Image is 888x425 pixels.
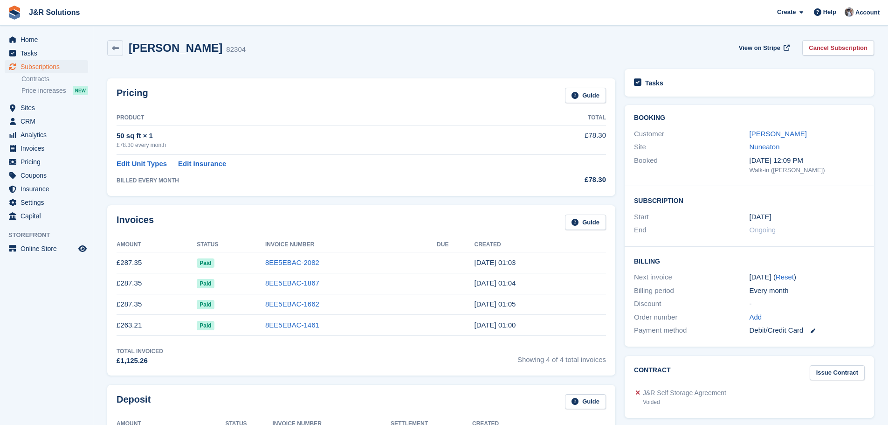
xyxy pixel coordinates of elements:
a: Add [750,312,762,323]
h2: Contract [634,365,671,381]
h2: Booking [634,114,865,122]
span: View on Stripe [739,43,780,53]
span: Online Store [21,242,76,255]
span: Settings [21,196,76,209]
img: Steve Revell [845,7,854,17]
a: Preview store [77,243,88,254]
a: menu [5,115,88,128]
td: £287.35 [117,252,197,273]
div: - [750,299,865,309]
a: Contracts [21,75,88,84]
h2: Subscription [634,195,865,205]
a: Price increases NEW [21,85,88,96]
a: 8EE5EBAC-1461 [265,321,319,329]
th: Amount [117,237,197,252]
a: Guide [565,394,606,410]
h2: Billing [634,256,865,265]
div: Order number [634,312,749,323]
a: menu [5,47,88,60]
span: Paid [197,300,214,309]
a: menu [5,209,88,223]
time: 2025-06-19 00:04:52 UTC [475,279,516,287]
th: Status [197,237,265,252]
div: Start [634,212,749,223]
div: Payment method [634,325,749,336]
a: Nuneaton [750,143,780,151]
h2: Deposit [117,394,151,410]
td: £287.35 [117,273,197,294]
div: £1,125.26 [117,355,163,366]
span: Storefront [8,230,93,240]
div: £78.30 [526,174,606,185]
span: CRM [21,115,76,128]
div: Total Invoiced [117,347,163,355]
a: 8EE5EBAC-1662 [265,300,319,308]
a: menu [5,196,88,209]
span: Pricing [21,155,76,168]
a: menu [5,242,88,255]
th: Total [526,111,606,125]
span: Invoices [21,142,76,155]
div: BILLED EVERY MONTH [117,176,526,185]
a: menu [5,182,88,195]
span: Paid [197,279,214,288]
td: £287.35 [117,294,197,315]
span: Tasks [21,47,76,60]
span: Create [777,7,796,17]
div: J&R Self Storage Agreement [643,388,726,398]
a: menu [5,60,88,73]
span: Price increases [21,86,66,95]
a: 8EE5EBAC-2082 [265,258,319,266]
a: menu [5,169,88,182]
a: 8EE5EBAC-1867 [265,279,319,287]
span: Analytics [21,128,76,141]
div: Walk-in ([PERSON_NAME]) [750,166,865,175]
div: End [634,225,749,236]
div: Booked [634,155,749,175]
div: £78.30 every month [117,141,526,149]
div: 82304 [226,44,246,55]
th: Due [437,237,474,252]
h2: Invoices [117,215,154,230]
span: Showing 4 of 4 total invoices [517,347,606,366]
div: Discount [634,299,749,309]
a: J&R Solutions [25,5,83,20]
a: menu [5,128,88,141]
a: Cancel Subscription [802,40,874,56]
a: Guide [565,215,606,230]
td: £78.30 [526,125,606,154]
a: Reset [776,273,794,281]
a: Issue Contract [810,365,865,381]
span: Sites [21,101,76,114]
a: Guide [565,88,606,103]
div: Site [634,142,749,153]
div: Customer [634,129,749,139]
div: NEW [73,86,88,95]
time: 2025-04-19 00:00:00 UTC [750,212,771,223]
div: Voided [643,398,726,406]
span: Coupons [21,169,76,182]
div: Debit/Credit Card [750,325,865,336]
img: stora-icon-8386f47178a22dfd0bd8f6a31ec36ba5ce8667c1dd55bd0f319d3a0aa187defe.svg [7,6,21,20]
span: Paid [197,258,214,268]
th: Created [475,237,606,252]
span: Paid [197,321,214,330]
span: Insurance [21,182,76,195]
span: Account [855,8,880,17]
time: 2025-04-19 00:00:30 UTC [475,321,516,329]
td: £263.21 [117,315,197,336]
div: 50 sq ft × 1 [117,131,526,141]
a: menu [5,101,88,114]
h2: Tasks [645,79,663,87]
h2: [PERSON_NAME] [129,42,222,54]
div: [DATE] ( ) [750,272,865,283]
a: menu [5,142,88,155]
a: View on Stripe [735,40,792,56]
a: [PERSON_NAME] [750,130,807,138]
span: Home [21,33,76,46]
span: Help [823,7,836,17]
time: 2025-07-19 00:03:43 UTC [475,258,516,266]
th: Invoice Number [265,237,437,252]
div: Billing period [634,286,749,296]
a: Edit Insurance [178,159,226,169]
